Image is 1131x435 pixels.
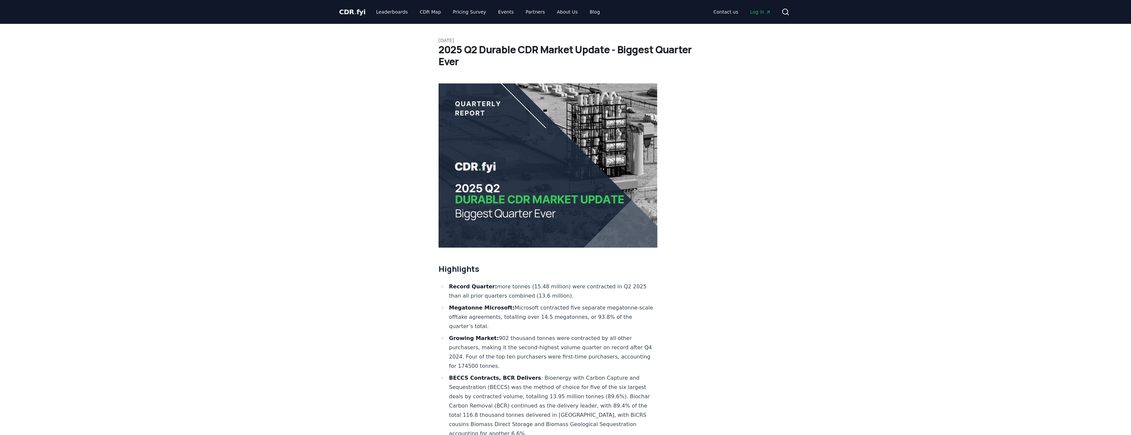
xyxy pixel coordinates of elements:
[449,305,515,311] strong: Megatonne Microsoft:
[551,6,583,18] a: About Us
[439,83,658,248] img: blog post image
[745,6,776,18] a: Log in
[585,6,605,18] a: Blog
[750,9,771,15] span: Log in
[439,37,693,44] p: [DATE]
[439,44,693,68] h1: 2025 Q2 Durable CDR Market Update - Biggest Quarter Ever
[339,7,366,17] a: CDR.fyi
[520,6,550,18] a: Partners
[439,264,658,274] h2: Highlights
[447,334,658,371] li: 902 thousand tonnes were contracted by all other purchasers, making it the second-highest volume ...
[371,6,605,18] nav: Main
[448,6,491,18] a: Pricing Survey
[447,303,658,331] li: Microsoft contracted five separate megatonne-scale offtake agreements, totalling over 14.5 megato...
[493,6,519,18] a: Events
[371,6,413,18] a: Leaderboards
[339,8,366,16] span: CDR fyi
[449,375,541,381] strong: BECCS Contracts, BCR Delivers
[447,282,658,301] li: more tonnes (15.48 million) were contracted in Q2 2025 than all prior quarters combined (13.6 mil...
[414,6,446,18] a: CDR Map
[708,6,776,18] nav: Main
[449,335,499,341] strong: Growing Market:
[708,6,743,18] a: Contact us
[449,283,497,290] strong: Record Quarter:
[354,8,356,16] span: .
